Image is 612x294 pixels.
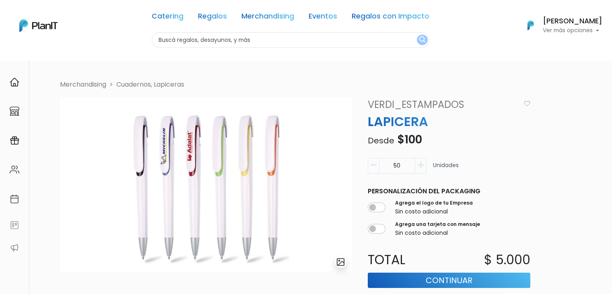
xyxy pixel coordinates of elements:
[363,250,449,269] p: Total
[397,132,422,147] span: $100
[524,101,530,106] img: heart_icon
[363,97,521,112] a: VERDI_ESTAMPADOS
[116,80,184,89] a: Cuadernos, Lapiceras
[368,186,530,196] p: Personalización del packaging
[19,19,58,32] img: PlanIt Logo
[419,36,425,44] img: search_button-432b6d5273f82d61273b3651a40e1bd1b912527efae98b1b7a1b2c0702e16a8d.svg
[517,15,602,36] button: PlanIt Logo [PERSON_NAME] Ver más opciones
[10,165,19,174] img: people-662611757002400ad9ed0e3c099ab2801c6687ba6c219adb57efc949bc21e19d.svg
[10,136,19,145] img: campaigns-02234683943229c281be62815700db0a1741e53638e28bf9629b52c665b00959.svg
[395,199,473,207] label: Agrega el logo de tu Empresa
[395,207,473,216] p: Sin costo adicional
[368,135,394,146] span: Desde
[543,28,602,33] p: Ver más opciones
[10,243,19,253] img: partners-52edf745621dab592f3b2c58e3bca9d71375a7ef29c3b500c9f145b62cc070d4.svg
[522,17,540,34] img: PlanIt Logo
[543,18,602,25] h6: [PERSON_NAME]
[336,257,345,267] img: gallery-light
[352,13,429,23] a: Regalos con Impacto
[10,77,19,87] img: home-e721727adea9d79c4d83392d1f703f7f8bce08238fde08b1acbfd93340b81755.svg
[152,13,183,23] a: Catering
[152,32,429,48] input: Buscá regalos, desayunos, y más
[395,229,480,237] p: Sin costo adicional
[10,106,19,116] img: marketplace-4ceaa7011d94191e9ded77b95e3339b90024bf715f7c57f8cf31f2d8c509eaba.svg
[10,194,19,204] img: calendar-87d922413cdce8b2cf7b7f5f62616a5cf9e4887200fb71536465627b3292af00.svg
[60,80,106,89] li: Merchandising
[484,250,530,269] p: $ 5.000
[55,80,572,91] nav: breadcrumb
[198,13,227,23] a: Regalos
[363,112,535,131] p: LAPICERA
[395,221,480,228] label: Agrega una tarjeta con mensaje
[309,13,337,23] a: Eventos
[433,161,459,177] p: Unidades
[368,273,530,288] button: Continuar
[241,13,294,23] a: Merchandising
[60,97,352,271] img: Captura_de_pantalla_2023-10-04_151953.jpg
[10,220,19,230] img: feedback-78b5a0c8f98aac82b08bfc38622c3050aee476f2c9584af64705fc4e61158814.svg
